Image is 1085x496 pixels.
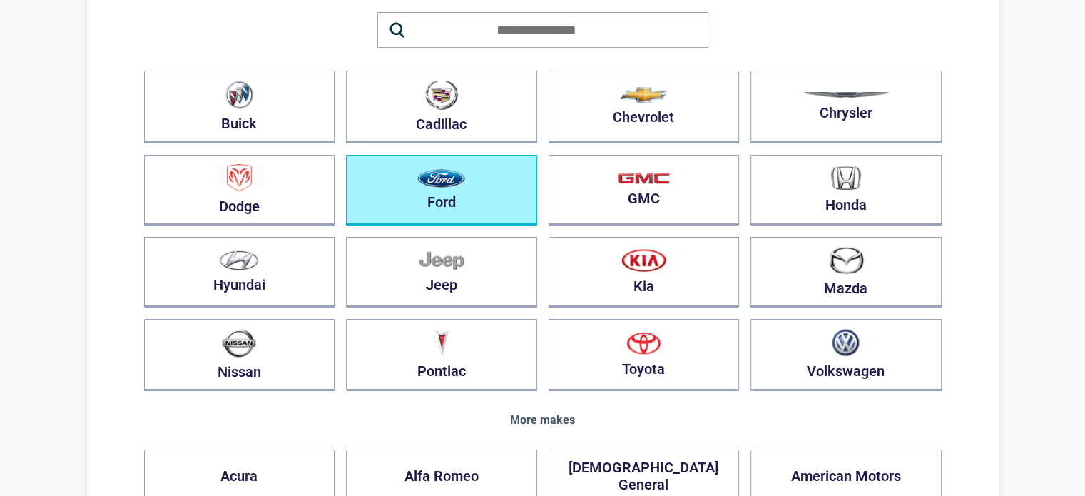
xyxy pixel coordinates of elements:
button: Ford [346,155,537,226]
button: Toyota [549,319,740,391]
button: Honda [750,155,942,226]
button: Chevrolet [549,71,740,143]
button: Jeep [346,237,537,308]
button: Nissan [144,319,335,391]
button: Kia [549,237,740,308]
button: Cadillac [346,71,537,143]
button: Chrysler [750,71,942,143]
button: GMC [549,155,740,226]
button: Pontiac [346,319,537,391]
button: Hyundai [144,237,335,308]
button: Volkswagen [750,319,942,391]
button: Mazda [750,237,942,308]
div: More makes [144,414,942,427]
button: Dodge [144,155,335,226]
button: Buick [144,71,335,143]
